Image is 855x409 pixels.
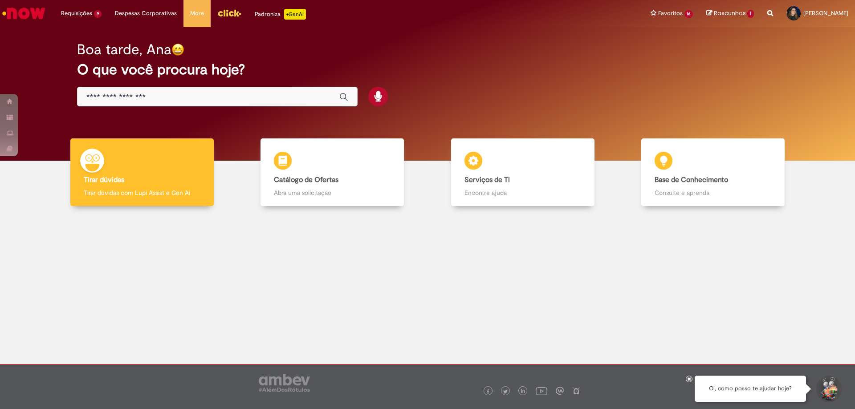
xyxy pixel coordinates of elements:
img: click_logo_yellow_360x200.png [217,6,241,20]
a: Base de Conhecimento Consulte e aprenda [618,138,809,207]
img: logo_footer_naosei.png [572,387,580,395]
b: Serviços de TI [464,175,510,184]
img: logo_footer_twitter.png [503,389,508,394]
span: 1 [747,10,754,18]
img: logo_footer_youtube.png [536,385,547,397]
img: logo_footer_linkedin.png [521,389,525,394]
img: happy-face.png [171,43,184,56]
span: Despesas Corporativas [115,9,177,18]
p: Consulte e aprenda [655,188,771,197]
span: Favoritos [658,9,683,18]
a: Catálogo de Ofertas Abra uma solicitação [237,138,428,207]
p: Tirar dúvidas com Lupi Assist e Gen Ai [84,188,200,197]
a: Serviços de TI Encontre ajuda [427,138,618,207]
b: Tirar dúvidas [84,175,124,184]
b: Base de Conhecimento [655,175,728,184]
b: Catálogo de Ofertas [274,175,338,184]
span: 9 [94,10,102,18]
span: More [190,9,204,18]
p: Abra uma solicitação [274,188,391,197]
a: Rascunhos [706,9,754,18]
span: Rascunhos [714,9,746,17]
h2: Boa tarde, Ana [77,42,171,57]
p: +GenAi [284,9,306,20]
div: Oi, como posso te ajudar hoje? [695,376,806,402]
button: Iniciar Conversa de Suporte [815,376,842,402]
img: logo_footer_ambev_rotulo_gray.png [259,374,310,392]
img: ServiceNow [1,4,47,22]
div: Padroniza [255,9,306,20]
p: Encontre ajuda [464,188,581,197]
img: logo_footer_workplace.png [556,387,564,395]
img: logo_footer_facebook.png [486,389,490,394]
a: Tirar dúvidas Tirar dúvidas com Lupi Assist e Gen Ai [47,138,237,207]
h2: O que você procura hoje? [77,62,778,77]
span: 16 [684,10,693,18]
span: [PERSON_NAME] [803,9,848,17]
span: Requisições [61,9,92,18]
